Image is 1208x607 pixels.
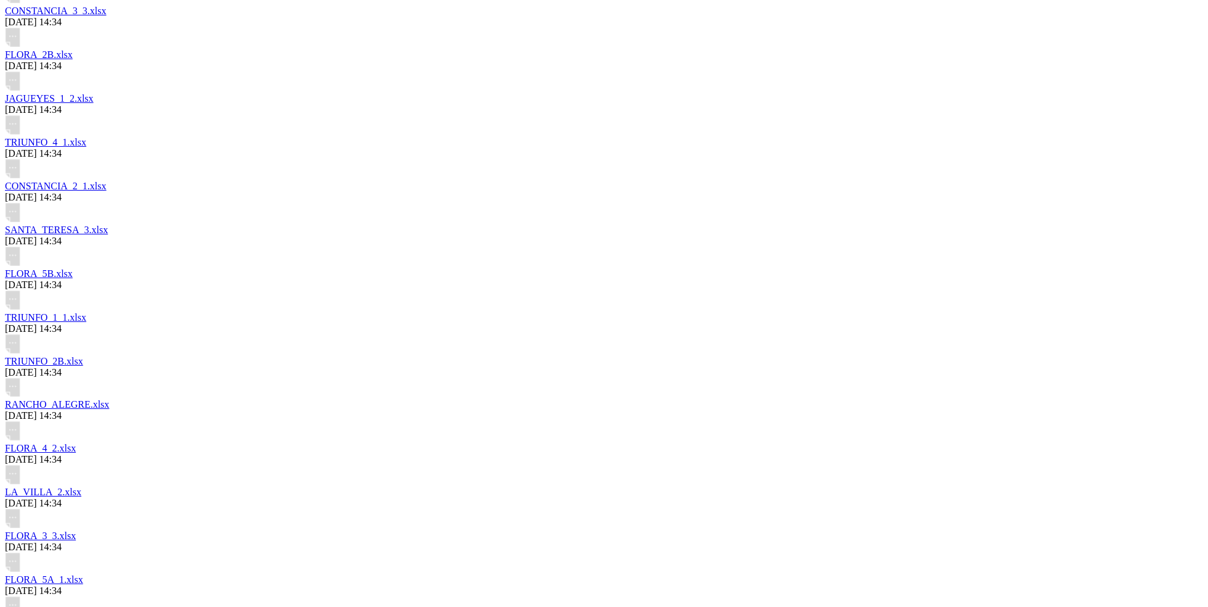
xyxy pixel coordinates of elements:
[5,531,76,541] a: FLORA_3_3.xlsx
[5,367,1203,378] div: [DATE] 14:34
[5,542,1203,553] div: [DATE] 14:34
[5,60,1203,72] div: [DATE] 14:34
[5,312,86,323] a: TRIUNFO_1_1.xlsx
[5,137,86,147] a: TRIUNFO_4_1.xlsx
[5,225,108,235] a: SANTA_TERESA_3.xlsx
[5,236,1203,247] div: [DATE] 14:34
[5,399,109,410] a: RANCHO_ALEGRE.xlsx
[5,574,83,585] a: FLORA_5A_1.xlsx
[5,148,1203,159] div: [DATE] 14:34
[5,356,83,366] a: TRIUNFO_2B.xlsx
[5,6,107,16] a: CONSTANCIA_3_3.xlsx
[5,17,1203,28] div: [DATE] 14:34
[5,410,1203,421] div: [DATE] 14:34
[5,498,1203,509] div: [DATE] 14:34
[5,279,1203,291] div: [DATE] 14:34
[5,323,1203,334] div: [DATE] 14:34
[5,487,81,497] a: LA_VILLA_2.xlsx
[5,49,73,60] a: FLORA_2B.xlsx
[5,585,1203,597] div: [DATE] 14:34
[5,443,76,453] a: FLORA_4_2.xlsx
[5,192,1203,203] div: [DATE] 14:34
[5,454,1203,465] div: [DATE] 14:34
[5,181,107,191] a: CONSTANCIA_2_1.xlsx
[5,104,1203,115] div: [DATE] 14:34
[5,268,73,279] a: FLORA_5B.xlsx
[5,93,94,104] a: JAGUEYES_1_2.xlsx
